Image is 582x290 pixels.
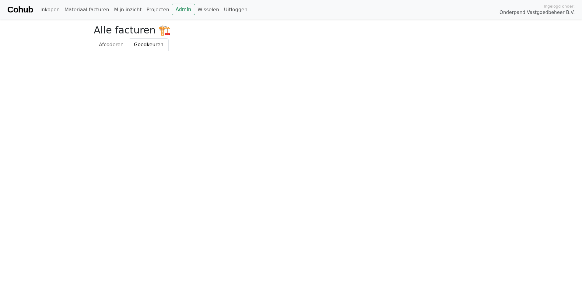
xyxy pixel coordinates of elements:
[500,9,575,16] span: Onderpand Vastgoedbeheer B.V.
[38,4,62,16] a: Inkopen
[112,4,144,16] a: Mijn inzicht
[222,4,250,16] a: Uitloggen
[94,24,488,36] h2: Alle facturen 🏗️
[134,42,163,47] span: Goedkeuren
[7,2,33,17] a: Cohub
[144,4,172,16] a: Projecten
[129,38,169,51] a: Goedkeuren
[195,4,222,16] a: Wisselen
[94,38,129,51] a: Afcoderen
[172,4,195,15] a: Admin
[62,4,112,16] a: Materiaal facturen
[544,3,575,9] span: Ingelogd onder:
[99,42,124,47] span: Afcoderen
